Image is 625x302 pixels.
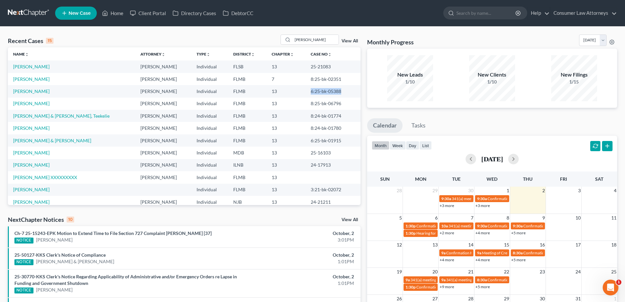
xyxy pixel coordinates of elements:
[13,76,50,82] a: [PERSON_NAME]
[191,122,228,134] td: Individual
[305,110,361,122] td: 8:24-bk-01774
[228,134,266,147] td: FLMB
[396,187,403,195] span: 28
[127,7,169,19] a: Client Portal
[228,122,266,134] td: FLMB
[290,53,294,57] i: unfold_more
[342,218,358,222] a: View All
[36,258,114,265] a: [PERSON_NAME] & [PERSON_NAME]
[305,184,361,196] td: 3:21-bk-02072
[13,64,50,69] a: [PERSON_NAME]
[432,268,438,276] span: 20
[14,230,212,236] a: Ch-7 25-15243-EPK Motion to Extend Time to File Section 727 Complaint [PERSON_NAME] [37]
[389,141,406,150] button: week
[511,230,526,235] a: +5 more
[191,85,228,97] td: Individual
[13,199,50,205] a: [PERSON_NAME]
[228,147,266,159] td: MDB
[191,60,228,73] td: Individual
[441,250,446,255] span: 9a
[468,241,474,249] span: 14
[266,110,305,122] td: 13
[305,85,361,97] td: 6:25-bk-05388
[135,196,191,208] td: [PERSON_NAME]
[135,171,191,183] td: [PERSON_NAME]
[475,257,490,262] a: +4 more
[539,268,546,276] span: 23
[228,110,266,122] td: FLMB
[446,250,521,255] span: Confirmation Hearing for [PERSON_NAME]
[506,214,510,222] span: 8
[161,53,165,57] i: unfold_more
[13,162,50,168] a: [PERSON_NAME]
[416,285,491,290] span: Confirmation hearing for [PERSON_NAME]
[416,231,468,236] span: Hearing for [PERSON_NAME]
[14,259,33,265] div: NOTICE
[67,217,74,222] div: 10
[513,223,523,228] span: 9:30a
[245,230,354,237] div: October, 2
[228,184,266,196] td: FLMB
[228,196,266,208] td: NJB
[611,241,617,249] span: 18
[305,159,361,171] td: 24-17913
[245,237,354,243] div: 3:01PM
[434,214,438,222] span: 6
[14,252,106,258] a: 25-50127-KKS Clerk's Notice of Compliance
[477,277,487,282] span: 8:30a
[410,277,474,282] span: 341(a) meeting for [PERSON_NAME]
[13,52,29,57] a: Nameunfold_more
[456,7,516,19] input: Search by name...
[488,277,557,282] span: Confirmation Hearing [PERSON_NAME]
[440,284,454,289] a: +9 more
[14,288,33,293] div: NOTICE
[482,250,555,255] span: Meeting of Creditors for [PERSON_NAME]
[468,187,474,195] span: 30
[452,196,515,201] span: 341(a) meeting for [PERSON_NAME]
[272,52,294,57] a: Chapterunfold_more
[135,85,191,97] td: [PERSON_NAME]
[305,134,361,147] td: 6:25-bk-01915
[266,73,305,85] td: 7
[513,250,523,255] span: 8:30a
[191,184,228,196] td: Individual
[191,73,228,85] td: Individual
[328,53,332,57] i: unfold_more
[36,287,73,293] a: [PERSON_NAME]
[488,223,563,228] span: Confirmation Hearing for [PERSON_NAME]
[36,237,73,243] a: [PERSON_NAME]
[305,73,361,85] td: 8:25-bk-02351
[477,223,487,228] span: 9:30a
[13,174,77,180] a: [PERSON_NAME] XXXXXXXXX
[406,285,416,290] span: 1:30p
[228,60,266,73] td: FLSB
[13,113,110,119] a: [PERSON_NAME] & [PERSON_NAME], Teekelie
[595,176,603,182] span: Sat
[396,241,403,249] span: 12
[542,214,546,222] span: 9
[432,187,438,195] span: 29
[233,52,255,57] a: Districtunfold_more
[135,159,191,171] td: [PERSON_NAME]
[135,60,191,73] td: [PERSON_NAME]
[452,176,461,182] span: Tue
[387,79,433,85] div: 1/10
[367,118,403,133] a: Calendar
[399,214,403,222] span: 5
[539,241,546,249] span: 16
[266,147,305,159] td: 13
[266,171,305,183] td: 13
[46,38,53,44] div: 15
[245,280,354,287] div: 1:01PM
[266,60,305,73] td: 13
[475,284,490,289] a: +5 more
[191,171,228,183] td: Individual
[542,187,546,195] span: 2
[469,71,515,79] div: New Clients
[406,141,419,150] button: day
[140,52,165,57] a: Attorneyunfold_more
[191,196,228,208] td: Individual
[511,257,526,262] a: +5 more
[419,141,432,150] button: list
[440,257,454,262] a: +4 more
